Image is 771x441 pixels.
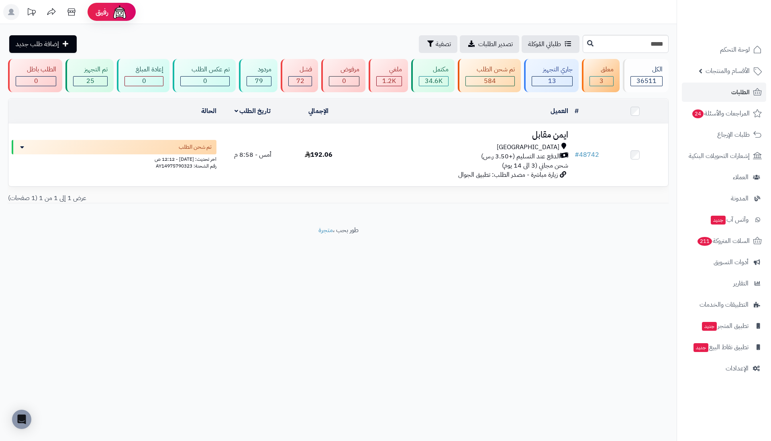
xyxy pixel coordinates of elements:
a: ملغي 1.2K [367,59,410,92]
span: 211 [698,237,712,246]
a: الإجمالي [308,106,328,116]
a: فشل 72 [279,59,320,92]
span: تم شحن الطلب [179,143,212,151]
a: إشعارات التحويلات البنكية [682,146,766,166]
div: 0 [16,77,56,86]
div: جاري التجهيز [532,65,573,74]
a: تم التجهيز 25 [64,59,115,92]
span: الطلبات [731,87,750,98]
a: معلق 3 [580,59,621,92]
div: الطلب باطل [16,65,56,74]
span: طلبات الإرجاع [717,129,750,140]
img: logo-2.png [716,19,763,36]
span: أمس - 8:58 م [234,150,271,160]
span: 13 [548,76,556,86]
div: مكتمل [419,65,449,74]
div: مرفوض [329,65,359,74]
a: متجرة [318,225,333,235]
a: # [575,106,579,116]
span: تصفية [436,39,451,49]
span: التطبيقات والخدمات [700,299,749,310]
a: جاري التجهيز 13 [522,59,580,92]
div: 79 [247,77,271,86]
span: جديد [693,343,708,352]
span: جديد [711,216,726,225]
a: مكتمل 34.6K [410,59,456,92]
span: 25 [86,76,94,86]
div: 72 [289,77,312,86]
a: المدونة [682,189,766,208]
a: #48742 [575,150,599,160]
div: تم شحن الطلب [465,65,515,74]
a: إعادة المبلغ 0 [115,59,171,92]
a: طلبات الإرجاع [682,125,766,144]
span: أدوات التسويق [714,257,749,268]
a: الحالة [201,106,216,116]
div: 0 [329,77,359,86]
a: أدوات التسويق [682,253,766,272]
div: ملغي [376,65,402,74]
a: لوحة التحكم [682,40,766,59]
img: ai-face.png [112,4,128,20]
div: Open Intercom Messenger [12,410,31,429]
span: 36511 [636,76,657,86]
a: مرفوض 0 [320,59,367,92]
a: الطلب باطل 0 [6,59,64,92]
a: تاريخ الطلب [235,106,271,116]
a: مردود 79 [237,59,279,92]
a: تطبيق المتجرجديد [682,316,766,336]
span: 79 [255,76,263,86]
span: 0 [142,76,146,86]
span: 1.2K [382,76,396,86]
div: اخر تحديث: [DATE] - 12:12 ص [12,154,216,163]
span: 192.06 [305,150,332,160]
div: 3 [590,77,613,86]
span: تصدير الطلبات [478,39,513,49]
a: العميل [551,106,568,116]
a: تم شحن الطلب 584 [456,59,522,92]
a: تم عكس الطلب 0 [171,59,237,92]
span: 34.6K [425,76,443,86]
div: 13 [532,77,572,86]
div: الكل [630,65,663,74]
span: تطبيق المتجر [701,320,749,332]
span: طلباتي المُوكلة [528,39,561,49]
span: إشعارات التحويلات البنكية [689,150,750,162]
a: العملاء [682,168,766,187]
span: # [575,150,579,160]
div: 34569 [419,77,448,86]
span: السلات المتروكة [697,235,750,247]
span: 584 [484,76,496,86]
div: 0 [125,77,163,86]
span: رقم الشحنة: AY14975790323 [156,162,216,170]
span: لوحة التحكم [720,44,750,55]
span: زيارة مباشرة - مصدر الطلب: تطبيق الجوال [458,170,558,180]
div: فشل [288,65,312,74]
a: الطلبات [682,83,766,102]
span: إضافة طلب جديد [16,39,59,49]
div: 584 [466,77,514,86]
a: الكل36511 [621,59,670,92]
a: الإعدادات [682,359,766,378]
h3: ايمن مقابل [355,130,568,140]
span: المدونة [731,193,749,204]
div: إعادة المبلغ [124,65,163,74]
a: تحديثات المنصة [21,4,41,22]
span: وآتس آب [710,214,749,225]
a: السلات المتروكة211 [682,231,766,251]
a: طلباتي المُوكلة [522,35,579,53]
span: 24 [692,109,704,118]
span: الدفع عند التسليم (+3.50 ر.س) [481,152,560,161]
span: الإعدادات [726,363,749,374]
span: الأقسام والمنتجات [706,65,750,77]
span: تطبيق نقاط البيع [693,342,749,353]
span: التقارير [733,278,749,289]
div: تم التجهيز [73,65,108,74]
span: 0 [34,76,38,86]
span: شحن مجاني (3 الى 14 يوم) [502,161,568,170]
span: 3 [600,76,604,86]
span: المراجعات والأسئلة [691,108,750,119]
button: تصفية [419,35,457,53]
a: التطبيقات والخدمات [682,295,766,314]
a: التقارير [682,274,766,293]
